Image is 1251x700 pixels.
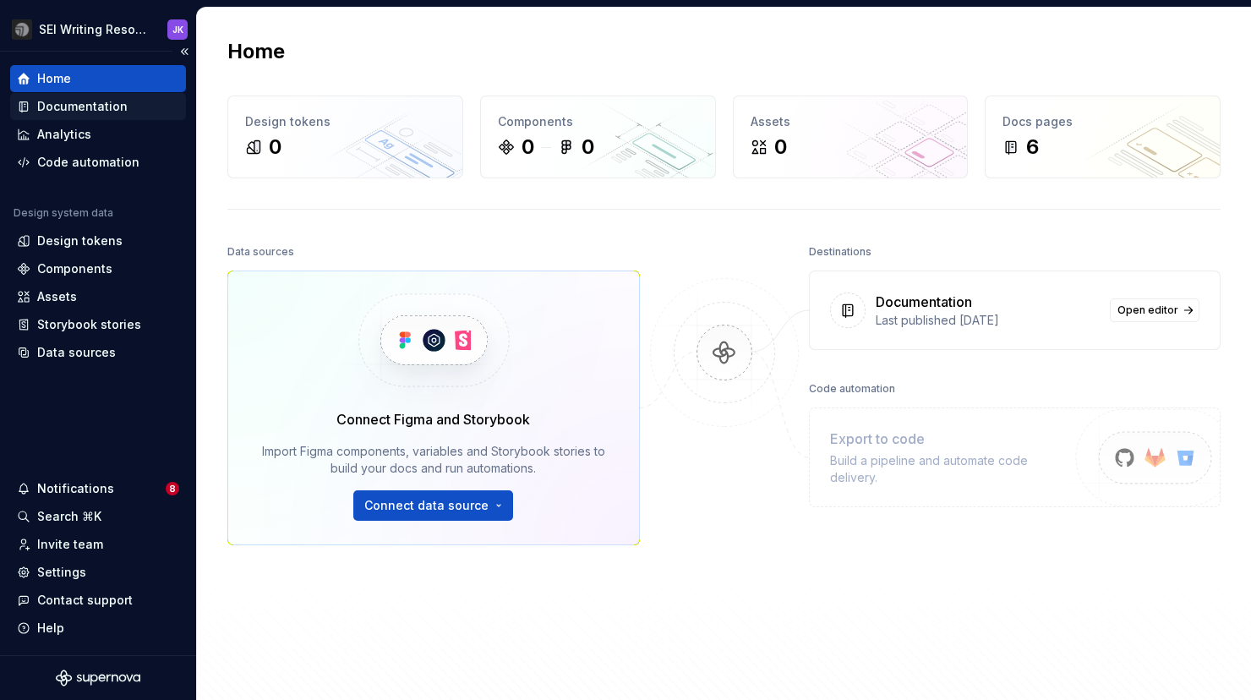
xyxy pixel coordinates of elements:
div: Import Figma components, variables and Storybook stories to build your docs and run automations. [252,443,615,477]
div: Components [37,260,112,277]
a: Assets0 [733,96,969,178]
a: Home [10,65,186,92]
div: Build a pipeline and automate code delivery. [830,452,1075,486]
div: Assets [751,113,951,130]
button: Collapse sidebar [172,40,196,63]
div: Export to code [830,429,1075,449]
a: Settings [10,559,186,586]
div: Design system data [14,206,113,220]
div: Docs pages [1002,113,1203,130]
div: Data sources [227,240,294,264]
svg: Supernova Logo [56,670,140,686]
button: Help [10,615,186,642]
a: Assets [10,283,186,310]
div: Assets [37,288,77,305]
div: Data sources [37,344,116,361]
div: Design tokens [245,113,445,130]
div: JK [172,23,183,36]
button: Contact support [10,587,186,614]
h2: Home [227,38,285,65]
div: 0 [774,134,787,161]
button: Search ⌘K [10,503,186,530]
div: Home [37,70,71,87]
div: 0 [582,134,594,161]
a: Open editor [1110,298,1199,322]
span: Open editor [1117,304,1178,317]
div: 0 [269,134,281,161]
span: Connect data source [364,497,489,514]
button: SEI Writing ResourcesJK [3,11,193,47]
div: Storybook stories [37,316,141,333]
div: Search ⌘K [37,508,101,525]
div: Invite team [37,536,103,553]
button: Notifications8 [10,475,186,502]
div: Components [498,113,698,130]
button: Connect data source [353,490,513,521]
div: Code automation [37,154,139,171]
div: Analytics [37,126,91,143]
div: Documentation [37,98,128,115]
div: Documentation [876,292,972,312]
a: Components00 [480,96,716,178]
div: Design tokens [37,232,123,249]
div: 0 [522,134,534,161]
span: 8 [166,482,179,495]
a: Design tokens [10,227,186,254]
a: Documentation [10,93,186,120]
a: Invite team [10,531,186,558]
a: Design tokens0 [227,96,463,178]
a: Code automation [10,149,186,176]
div: 6 [1026,134,1039,161]
a: Components [10,255,186,282]
div: Last published [DATE] [876,312,1101,329]
div: Contact support [37,592,133,609]
a: Docs pages6 [985,96,1221,178]
a: Analytics [10,121,186,148]
div: Code automation [809,377,895,401]
div: Help [37,620,64,637]
img: 3ce36157-9fde-47d2-9eb8-fa8ebb961d3d.png [12,19,32,40]
div: SEI Writing Resources [39,21,147,38]
div: Settings [37,564,86,581]
a: Data sources [10,339,186,366]
div: Connect Figma and Storybook [336,409,530,429]
div: Destinations [809,240,871,264]
a: Storybook stories [10,311,186,338]
div: Notifications [37,480,114,497]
